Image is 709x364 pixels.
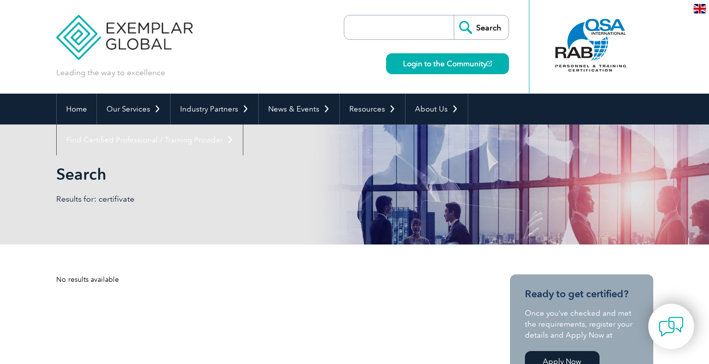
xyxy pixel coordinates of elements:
p: Once you’ve checked and met the requirements, register your details and Apply Now at [525,308,638,341]
a: Home [57,94,97,124]
div: No results available [56,274,474,285]
img: en [694,4,706,13]
a: News & Events [259,94,339,124]
a: Find Certified Professional / Training Provider [57,124,243,155]
h3: Ready to get certified? [525,288,638,300]
p: Leading the way to excellence [56,67,165,78]
a: Login to the Community [386,53,509,74]
a: Resources [340,94,405,124]
a: Industry Partners [171,94,258,124]
a: About Us [405,94,468,124]
img: contact-chat.png [659,314,684,339]
input: Search [454,15,508,39]
h1: Search [56,164,438,184]
img: open_square.png [487,61,492,66]
a: Our Services [97,94,170,124]
p: Results for: certifivate [56,194,355,205]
